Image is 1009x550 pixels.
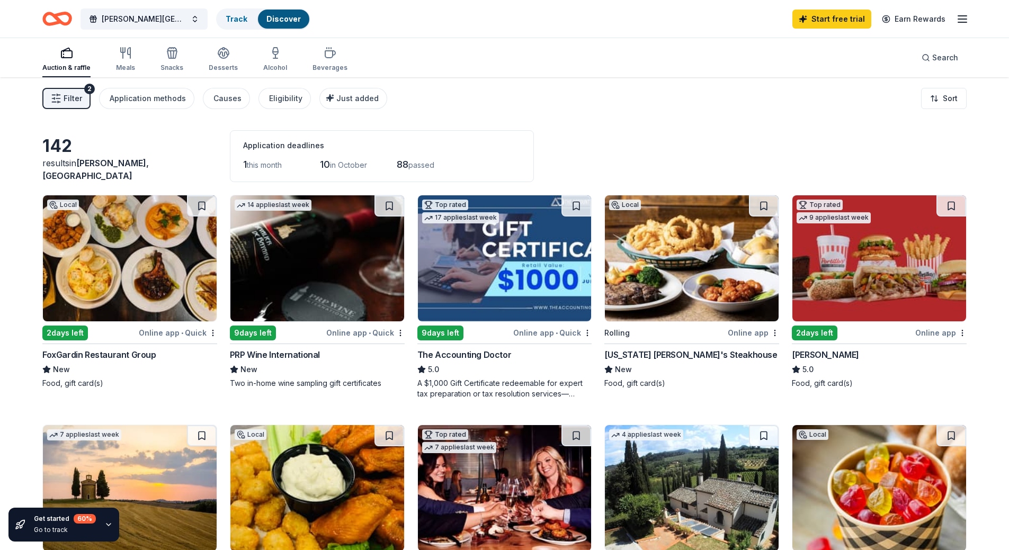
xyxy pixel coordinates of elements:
div: Online app [915,326,967,339]
div: Rolling [604,327,630,339]
span: passed [408,160,434,169]
a: Home [42,6,72,31]
a: Track [226,14,247,23]
div: Online app Quick [513,326,592,339]
a: Image for Montana Mike's SteakhouseLocalRollingOnline app[US_STATE] [PERSON_NAME]'s SteakhouseNew... [604,195,779,389]
span: 1 [243,159,247,170]
div: Causes [213,92,242,105]
div: Two in-home wine sampling gift certificates [230,378,405,389]
div: Food, gift card(s) [604,378,779,389]
div: Local [47,200,79,210]
a: Image for FoxGardin Restaurant GroupLocal2days leftOnline app•QuickFoxGardin Restaurant GroupNewF... [42,195,217,389]
button: Sort [921,88,967,109]
button: Search [913,47,967,68]
div: The Accounting Doctor [417,348,512,361]
button: Meals [116,42,135,77]
a: Image for Portillo'sTop rated9 applieslast week2days leftOnline app[PERSON_NAME]5.0Food, gift car... [792,195,967,389]
div: 142 [42,136,217,157]
span: Search [932,51,958,64]
div: Local [235,429,266,440]
span: New [615,363,632,376]
a: Image for The Accounting DoctorTop rated17 applieslast week9days leftOnline app•QuickThe Accounti... [417,195,592,399]
div: Eligibility [269,92,302,105]
button: Beverages [312,42,347,77]
span: in [42,158,149,181]
div: Auction & raffle [42,64,91,72]
div: results [42,157,217,182]
div: 9 days left [417,326,463,340]
span: 88 [397,159,408,170]
div: Meals [116,64,135,72]
div: Top rated [422,200,468,210]
div: Local [797,429,828,440]
button: Filter2 [42,88,91,109]
a: Earn Rewards [876,10,952,29]
div: Beverages [312,64,347,72]
span: • [181,329,183,337]
button: Application methods [99,88,194,109]
span: 5.0 [428,363,439,376]
div: 9 days left [230,326,276,340]
div: PRP Wine International [230,348,320,361]
img: Image for FoxGardin Restaurant Group [43,195,217,321]
div: Go to track [34,526,96,534]
span: New [240,363,257,376]
span: 10 [320,159,330,170]
div: [PERSON_NAME] [792,348,859,361]
div: Application methods [110,92,186,105]
img: Image for The Accounting Doctor [418,195,592,321]
button: [PERSON_NAME][GEOGRAPHIC_DATA] Multicultural Night [81,8,208,30]
button: Auction & raffle [42,42,91,77]
span: [PERSON_NAME], [GEOGRAPHIC_DATA] [42,158,149,181]
div: 17 applies last week [422,212,499,223]
span: this month [247,160,282,169]
div: 2 days left [792,326,837,340]
span: in October [330,160,367,169]
div: 7 applies last week [422,442,496,453]
a: Image for PRP Wine International14 applieslast week9days leftOnline app•QuickPRP Wine Internation... [230,195,405,389]
div: Snacks [160,64,183,72]
div: Online app Quick [326,326,405,339]
div: Online app [728,326,779,339]
span: New [53,363,70,376]
span: • [369,329,371,337]
div: 2 [84,84,95,94]
div: Desserts [209,64,238,72]
a: Start free trial [792,10,871,29]
div: Get started [34,514,96,524]
div: 9 applies last week [797,212,871,223]
span: • [556,329,558,337]
span: 5.0 [802,363,814,376]
span: Just added [336,94,379,103]
div: 14 applies last week [235,200,311,211]
img: Image for Montana Mike's Steakhouse [605,195,779,321]
div: 60 % [74,514,96,524]
img: Image for Portillo's [792,195,966,321]
span: Sort [943,92,958,105]
button: Snacks [160,42,183,77]
button: Just added [319,88,387,109]
div: 7 applies last week [47,429,121,440]
button: Causes [203,88,250,109]
div: Alcohol [263,64,287,72]
div: FoxGardin Restaurant Group [42,348,156,361]
div: Food, gift card(s) [792,378,967,389]
div: Local [609,200,641,210]
button: Alcohol [263,42,287,77]
div: A $1,000 Gift Certificate redeemable for expert tax preparation or tax resolution services—recipi... [417,378,592,399]
button: TrackDiscover [216,8,310,30]
span: Filter [64,92,82,105]
div: Top rated [797,200,843,210]
div: Application deadlines [243,139,521,152]
div: Online app Quick [139,326,217,339]
div: 4 applies last week [609,429,683,440]
a: Discover [266,14,301,23]
div: 2 days left [42,326,88,340]
button: Desserts [209,42,238,77]
img: Image for PRP Wine International [230,195,404,321]
div: [US_STATE] [PERSON_NAME]'s Steakhouse [604,348,777,361]
button: Eligibility [258,88,311,109]
div: Top rated [422,429,468,440]
span: [PERSON_NAME][GEOGRAPHIC_DATA] Multicultural Night [102,13,186,25]
div: Food, gift card(s) [42,378,217,389]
